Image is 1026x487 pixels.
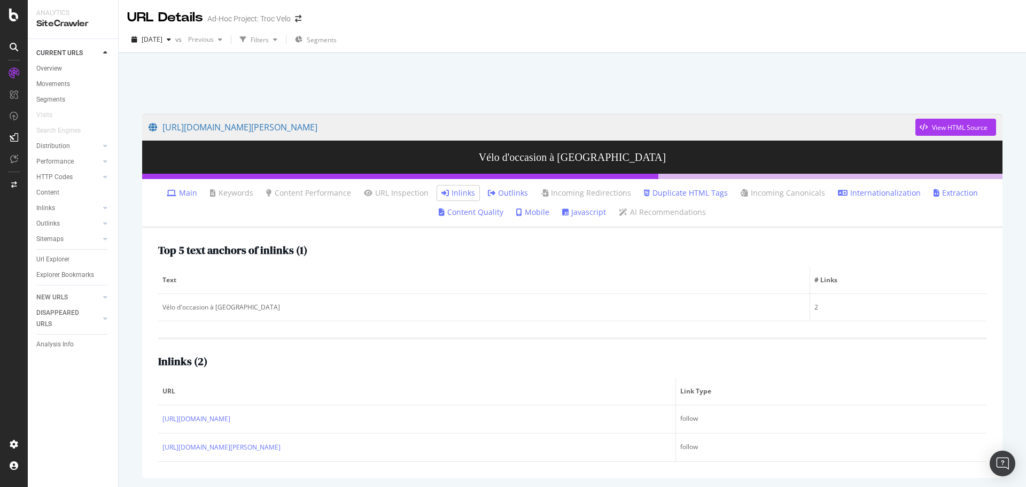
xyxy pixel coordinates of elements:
[251,35,269,44] div: Filters
[295,15,301,22] div: arrow-right-arrow-left
[439,207,503,218] a: Content Quality
[167,188,197,198] a: Main
[36,203,100,214] a: Inlinks
[175,35,184,44] span: vs
[680,386,980,396] span: Link Type
[36,218,100,229] a: Outlinks
[36,48,100,59] a: CURRENT URLS
[36,339,111,350] a: Analysis Info
[838,188,921,198] a: Internationalization
[36,292,68,303] div: NEW URLS
[158,355,207,367] h2: Inlinks ( 2 )
[990,451,1015,476] div: Open Intercom Messenger
[149,114,915,141] a: [URL][DOMAIN_NAME][PERSON_NAME]
[36,141,100,152] a: Distribution
[127,9,203,27] div: URL Details
[36,292,100,303] a: NEW URLS
[934,188,978,198] a: Extraction
[36,187,59,198] div: Content
[36,48,83,59] div: CURRENT URLS
[36,110,52,121] div: Visits
[184,31,227,48] button: Previous
[36,156,74,167] div: Performance
[36,172,100,183] a: HTTP Codes
[162,303,805,312] div: Vélo d'occasion à [GEOGRAPHIC_DATA]
[210,188,253,198] a: Keywords
[814,303,982,312] div: 2
[36,94,65,105] div: Segments
[36,79,70,90] div: Movements
[36,218,60,229] div: Outlinks
[142,35,162,44] span: 2025 Aug. 20th
[36,339,74,350] div: Analysis Info
[36,172,73,183] div: HTTP Codes
[36,307,100,330] a: DISAPPEARED URLS
[644,188,728,198] a: Duplicate HTML Tags
[36,9,110,18] div: Analytics
[932,123,988,132] div: View HTML Source
[36,269,94,281] div: Explorer Bookmarks
[162,275,803,285] span: Text
[184,35,214,44] span: Previous
[142,141,1002,174] h3: Vélo d'occasion à [GEOGRAPHIC_DATA]
[36,187,111,198] a: Content
[814,275,980,285] span: # Links
[291,31,341,48] button: Segments
[36,203,55,214] div: Inlinks
[127,31,175,48] button: [DATE]
[162,414,230,424] a: [URL][DOMAIN_NAME]
[36,94,111,105] a: Segments
[36,63,62,74] div: Overview
[162,386,669,396] span: URL
[364,188,429,198] a: URL Inspection
[676,405,986,434] td: follow
[36,156,100,167] a: Performance
[36,141,70,152] div: Distribution
[488,188,528,198] a: Outlinks
[619,207,706,218] a: AI Recommendations
[741,188,825,198] a: Incoming Canonicals
[36,307,90,330] div: DISAPPEARED URLS
[441,188,475,198] a: Inlinks
[307,35,337,44] span: Segments
[36,79,111,90] a: Movements
[36,18,110,30] div: SiteCrawler
[516,207,549,218] a: Mobile
[36,63,111,74] a: Overview
[162,442,281,453] a: [URL][DOMAIN_NAME][PERSON_NAME]
[36,234,100,245] a: Sitemaps
[676,434,986,462] td: follow
[36,269,111,281] a: Explorer Bookmarks
[915,119,996,136] button: View HTML Source
[236,31,282,48] button: Filters
[36,254,111,265] a: Url Explorer
[158,244,307,256] h2: Top 5 text anchors of inlinks ( 1 )
[266,188,351,198] a: Content Performance
[562,207,606,218] a: Javascript
[36,125,81,136] div: Search Engines
[36,125,91,136] a: Search Engines
[36,110,63,121] a: Visits
[36,254,69,265] div: Url Explorer
[207,13,291,24] div: Ad-Hoc Project: Troc Velo
[541,188,631,198] a: Incoming Redirections
[36,234,64,245] div: Sitemaps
